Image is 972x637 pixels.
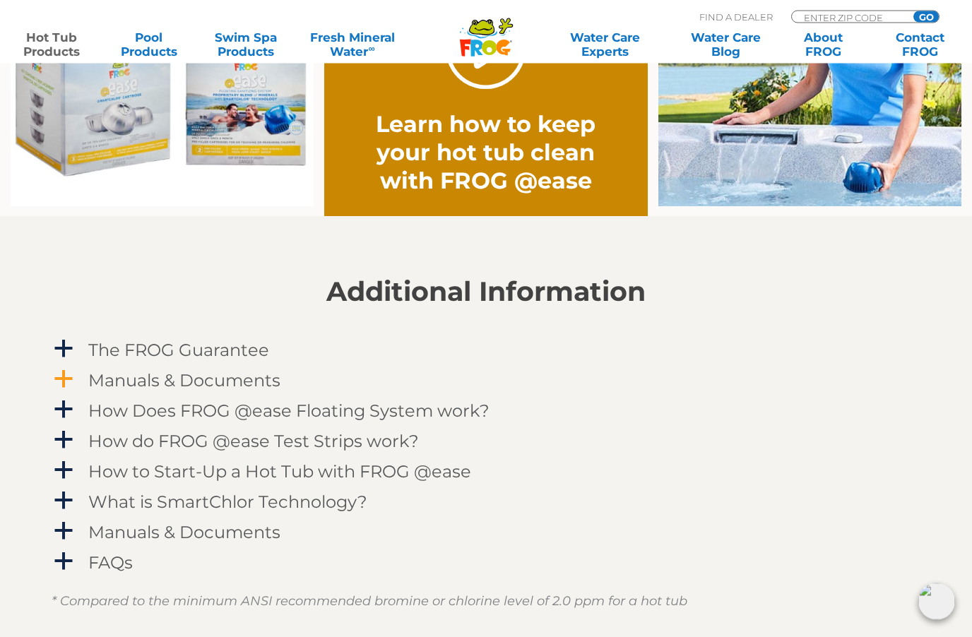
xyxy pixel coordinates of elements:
a: a Manuals & Documents [52,368,920,394]
a: a What is SmartChlor Technology? [52,489,920,516]
span: a [53,552,74,573]
h4: How do FROG @ease Test Strips work? [88,432,419,451]
a: Swim SpaProducts [208,30,284,59]
em: * Compared to the minimum ANSI recommended bromine or chlorine level of 2.0 ppm for a hot tub [52,594,687,609]
h4: How Does FROG @ease Floating System work? [88,402,490,421]
input: Zip Code Form [802,11,898,23]
h4: Manuals & Documents [88,523,280,542]
input: GO [913,11,939,23]
span: a [53,491,74,512]
a: a The FROG Guarantee [52,338,920,364]
span: a [53,430,74,451]
a: Hot TubProducts [14,30,90,59]
a: AboutFROG [786,30,861,59]
span: a [53,339,74,360]
h2: Learn how to keep your hot tub clean with FROG @ease [357,111,616,196]
a: a FAQs [52,550,920,576]
span: a [53,400,74,421]
a: Water CareBlog [688,30,764,59]
sup: ∞ [368,43,374,54]
a: ContactFROG [882,30,958,59]
span: a [53,521,74,542]
a: a How do FROG @ease Test Strips work? [52,429,920,455]
a: Water CareExperts [544,30,667,59]
h2: Additional Information [52,277,920,308]
a: a Manuals & Documents [52,520,920,546]
h4: Manuals & Documents [88,371,280,391]
img: openIcon [918,583,955,620]
a: PoolProducts [111,30,186,59]
span: a [53,460,74,482]
a: a How Does FROG @ease Floating System work? [52,398,920,424]
a: a How to Start-Up a Hot Tub with FROG @ease [52,459,920,485]
p: Find A Dealer [699,11,773,23]
a: Fresh MineralWater∞ [305,30,400,59]
span: a [53,369,74,391]
h4: FAQs [88,554,133,573]
h4: What is SmartChlor Technology? [88,493,367,512]
h4: How to Start-Up a Hot Tub with FROG @ease [88,463,471,482]
h4: The FROG Guarantee [88,341,269,360]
